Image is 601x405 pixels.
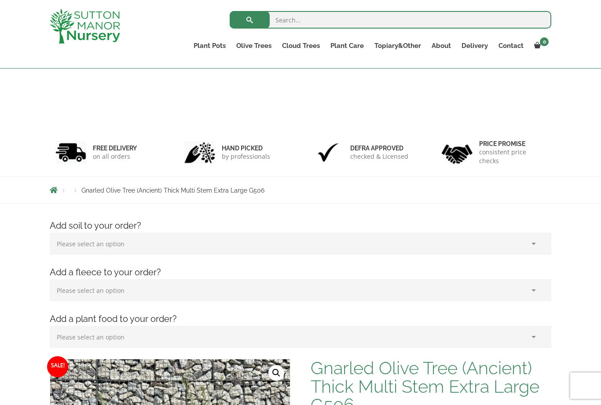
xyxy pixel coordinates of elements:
[81,187,264,194] span: Gnarled Olive Tree (Ancient) Thick Multi Stem Extra Large G506
[50,186,551,193] nav: Breadcrumbs
[277,40,325,52] a: Cloud Trees
[350,144,408,152] h6: Defra approved
[93,152,137,161] p: on all orders
[188,40,231,52] a: Plant Pots
[222,152,270,161] p: by professionals
[93,144,137,152] h6: FREE DELIVERY
[540,37,549,46] span: 0
[313,141,344,164] img: 3.jpg
[43,219,558,233] h4: Add soil to your order?
[456,40,493,52] a: Delivery
[479,140,546,148] h6: Price promise
[479,148,546,165] p: consistent price checks
[43,266,558,279] h4: Add a fleece to your order?
[222,144,270,152] h6: hand picked
[442,139,473,166] img: 4.jpg
[43,312,558,326] h4: Add a plant food to your order?
[47,356,68,377] span: Sale!
[231,40,277,52] a: Olive Trees
[50,9,120,44] img: logo
[529,40,551,52] a: 0
[184,141,215,164] img: 2.jpg
[369,40,426,52] a: Topiary&Other
[268,365,284,381] a: View full-screen image gallery
[230,11,551,29] input: Search...
[493,40,529,52] a: Contact
[325,40,369,52] a: Plant Care
[55,141,86,164] img: 1.jpg
[350,152,408,161] p: checked & Licensed
[426,40,456,52] a: About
